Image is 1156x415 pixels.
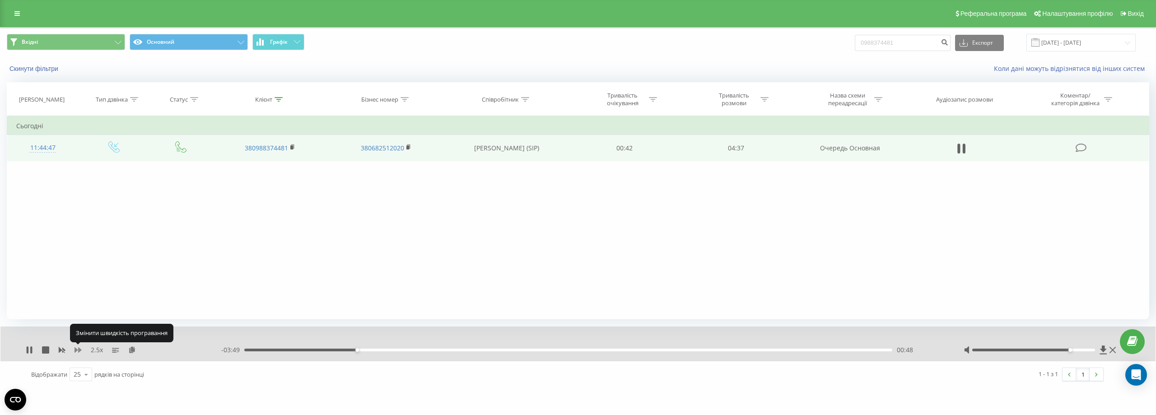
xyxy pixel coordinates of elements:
td: Сьогодні [7,117,1149,135]
button: Open CMP widget [5,389,26,410]
div: Змінити швидкість програвання [70,324,173,342]
div: Тривалість очікування [598,92,647,107]
span: Налаштування профілю [1042,10,1113,17]
div: Бізнес номер [361,96,398,103]
button: Вхідні [7,34,125,50]
div: Тривалість розмови [710,92,758,107]
button: Основний [130,34,248,50]
div: 1 - 1 з 1 [1039,369,1058,378]
span: Відображати [31,370,67,378]
span: рядків на сторінці [94,370,144,378]
td: [PERSON_NAME] (SIP) [444,135,569,161]
div: Назва схеми переадресації [824,92,872,107]
span: Вихід [1128,10,1144,17]
a: 380988374481 [245,144,288,152]
td: Очередь Основная [792,135,908,161]
td: 04:37 [681,135,792,161]
div: 11:44:47 [16,139,70,157]
div: Співробітник [482,96,519,103]
div: Коментар/категорія дзвінка [1049,92,1102,107]
a: Коли дані можуть відрізнятися вiд інших систем [994,64,1149,73]
div: 25 [74,370,81,379]
span: 2.5 x [91,345,103,354]
button: Графік [252,34,304,50]
span: Графік [270,39,288,45]
button: Експорт [955,35,1004,51]
div: Accessibility label [355,348,359,352]
input: Пошук за номером [855,35,951,51]
div: Клієнт [255,96,272,103]
a: 1 [1076,368,1090,381]
span: Вхідні [22,38,38,46]
div: Статус [170,96,188,103]
a: 380682512020 [361,144,404,152]
div: Тип дзвінка [96,96,128,103]
td: 00:42 [569,135,681,161]
div: [PERSON_NAME] [19,96,65,103]
span: Реферальна програма [960,10,1027,17]
div: Open Intercom Messenger [1125,364,1147,386]
span: 00:48 [897,345,913,354]
span: - 03:49 [221,345,244,354]
div: Аудіозапис розмови [936,96,993,103]
div: Accessibility label [1069,348,1072,352]
button: Скинути фільтри [7,65,63,73]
